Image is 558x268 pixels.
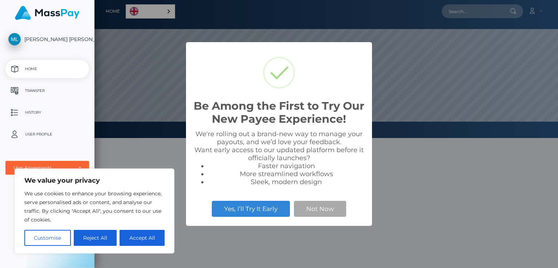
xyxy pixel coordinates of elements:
[8,85,86,96] p: Transfer
[212,201,290,217] button: Yes, I’ll Try It Early
[8,64,86,74] p: Home
[5,36,89,42] span: [PERSON_NAME] [PERSON_NAME]
[13,165,73,171] div: User Agreements
[5,161,89,175] button: User Agreements
[8,129,86,140] p: User Profile
[208,178,365,186] li: Sleek, modern design
[120,230,165,246] button: Accept All
[15,6,80,20] img: MassPay
[8,107,86,118] p: History
[208,162,365,170] li: Faster navigation
[193,130,365,186] div: We're rolling out a brand-new way to manage your payouts, and we’d love your feedback. Want early...
[24,230,71,246] button: Customise
[294,201,346,217] button: Not Now
[193,100,365,126] h2: Be Among the First to Try Our New Payee Experience!
[208,170,365,178] li: More streamlined workflows
[74,230,117,246] button: Reject All
[15,168,174,253] div: We value your privacy
[24,189,165,224] p: We use cookies to enhance your browsing experience, serve personalised ads or content, and analys...
[24,176,165,185] p: We value your privacy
